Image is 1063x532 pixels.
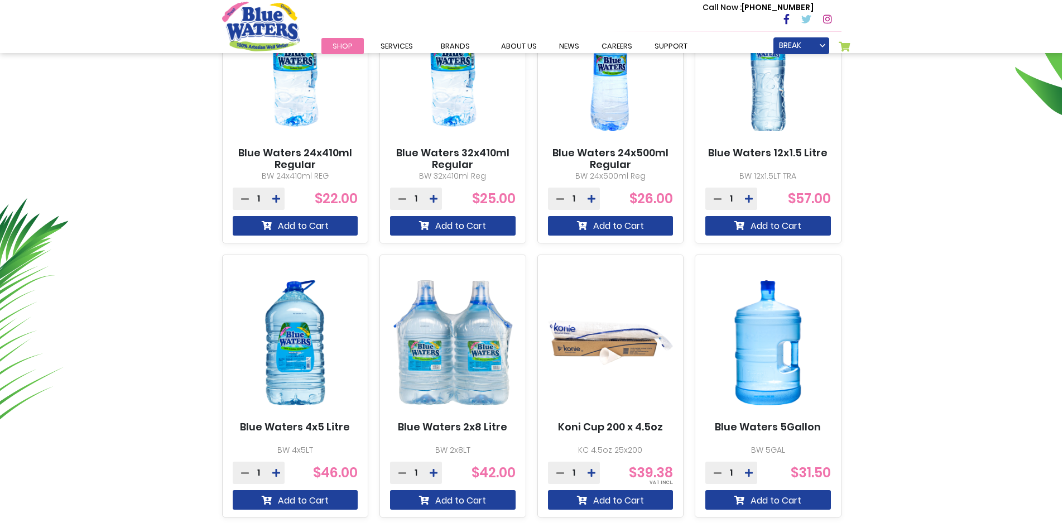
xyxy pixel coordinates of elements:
[233,490,358,510] button: Add to Cart
[705,444,831,456] p: BW 5GAL
[548,490,674,510] button: Add to Cart
[629,189,673,208] span: $26.00
[548,444,674,456] p: KC 4.5oz 25x200
[548,38,590,54] a: News
[233,444,358,456] p: BW 4x5LT
[773,37,829,54] a: BREAK THROUGH BUSINESS SOLUTIONS LTD
[390,444,516,456] p: BW 2x8LT
[548,147,674,171] a: Blue Waters 24x500ml Regular
[472,463,516,482] span: $42.00
[490,38,548,54] a: about us
[703,2,814,13] p: [PHONE_NUMBER]
[548,216,674,236] button: Add to Cart
[398,421,507,433] a: Blue Waters 2x8 Litre
[313,463,358,482] span: $46.00
[315,189,358,208] span: $22.00
[390,216,516,236] button: Add to Cart
[233,216,358,236] button: Add to Cart
[590,38,643,54] a: careers
[548,265,674,421] img: Koni Cup 200 x 4.5oz
[643,38,699,54] a: support
[791,463,831,482] span: $31.50
[240,421,350,433] a: Blue Waters 4x5 Litre
[705,265,831,421] img: Blue Waters 5Gallon
[715,421,821,433] a: Blue Waters 5Gallon
[708,147,828,159] a: Blue Waters 12x1.5 Litre
[441,41,470,51] span: Brands
[703,2,742,13] span: Call Now :
[558,421,663,433] a: Koni Cup 200 x 4.5oz
[629,463,673,482] span: $39.38
[788,189,831,208] span: $57.00
[233,265,358,421] img: Blue Waters 4x5 Litre
[390,170,516,182] p: BW 32x410ml Reg
[705,490,831,510] button: Add to Cart
[233,147,358,171] a: Blue Waters 24x410ml Regular
[705,216,831,236] button: Add to Cart
[381,41,413,51] span: Services
[390,147,516,171] a: Blue Waters 32x410ml Regular
[333,41,353,51] span: Shop
[233,170,358,182] p: BW 24x410ml REG
[472,189,516,208] span: $25.00
[222,2,300,51] a: store logo
[390,490,516,510] button: Add to Cart
[390,265,516,421] img: Blue Waters 2x8 Litre
[705,170,831,182] p: BW 12x1.5LT TRA
[548,170,674,182] p: BW 24x500ml Reg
